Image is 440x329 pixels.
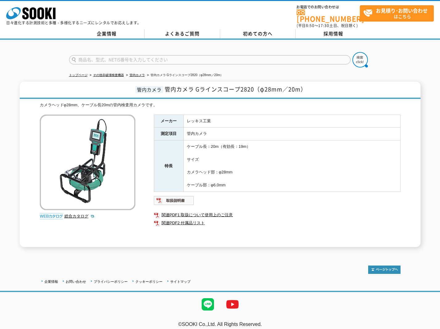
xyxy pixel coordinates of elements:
strong: お見積り･お問い合わせ [376,7,428,14]
span: はこちら [363,6,434,21]
a: 初めての方へ [220,29,296,39]
a: お問い合わせ [66,280,86,283]
a: よくあるご質問 [145,29,220,39]
span: 17:30 [318,23,329,28]
a: 関連PDF2 付属品リスト [154,219,401,227]
span: 初めての方へ [243,30,273,37]
a: プライバシーポリシー [94,280,128,283]
a: 企業情報 [44,280,58,283]
input: 商品名、型式、NETIS番号を入力してください [69,55,351,64]
span: お電話でのお問い合わせは [297,5,360,9]
img: トップページへ [368,266,401,274]
a: 企業情報 [69,29,145,39]
td: ケーブル長：20m（有効長：19m） サイズ カメラヘッド部：φ28mm ケーブル部：φ6.0mm [183,140,400,192]
a: サイトマップ [170,280,191,283]
a: 総合カタログ [64,214,95,218]
li: 管内カメラ Gラインスコープ2820（φ28mm／20m） [146,72,224,79]
span: 管内カメラ Gラインスコープ2820（φ28mm／20m） [165,85,306,93]
span: 8:50 [306,23,315,28]
a: 関連PDF1 取扱について使用上のご注意 [154,211,401,219]
a: クッキーポリシー [135,280,162,283]
span: 管内カメラ [135,86,163,93]
span: (平日 ～ 土日、祝日除く) [297,23,358,28]
a: お見積り･お問い合わせはこちら [360,5,434,22]
img: webカタログ [40,213,63,219]
th: メーカー [154,115,183,128]
th: 測定項目 [154,128,183,140]
img: LINE [195,292,220,317]
img: btn_search.png [352,52,368,67]
a: [PHONE_NUMBER] [297,10,360,22]
a: トップページ [69,73,88,77]
img: 取扱説明書 [154,196,194,205]
a: その他非破壊検査機器 [93,73,124,77]
p: 日々進化する計測技術と多種・多様化するニーズにレンタルでお応えします。 [6,21,141,25]
a: 取扱説明書 [154,200,194,204]
th: 特長 [154,140,183,192]
div: カメラヘッドφ28mm、ケーブル長20mの管内検査用カメラです。 [40,102,401,108]
td: 管内カメラ [183,128,400,140]
a: 採用情報 [296,29,371,39]
img: 管内カメラ Gラインスコープ2820（φ28mm／20m） [40,115,135,210]
a: 管内カメラ [130,73,145,77]
td: レッキス工業 [183,115,400,128]
img: YouTube [220,292,245,317]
